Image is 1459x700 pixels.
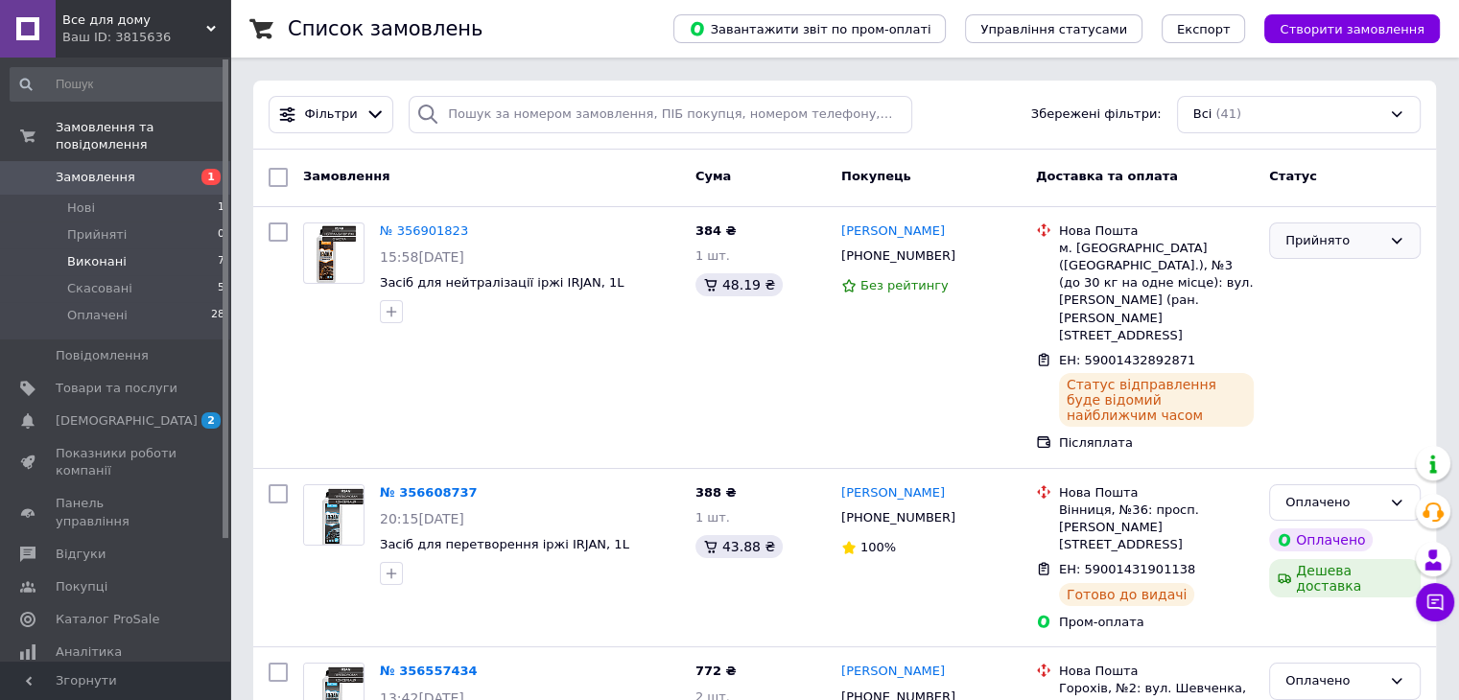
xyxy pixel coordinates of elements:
[218,199,224,217] span: 1
[1059,502,1254,554] div: Вінниця, №36: просп. [PERSON_NAME][STREET_ADDRESS]
[67,307,128,324] span: Оплачені
[380,664,478,678] a: № 356557434
[1059,562,1195,576] span: ЕН: 59001431901138
[1264,14,1440,43] button: Створити замовлення
[695,485,737,500] span: 388 ₴
[288,17,482,40] h1: Список замовлень
[380,223,468,238] a: № 356901823
[1285,671,1381,691] div: Оплачено
[1416,583,1454,621] button: Чат з покупцем
[380,537,629,551] a: Засіб для перетворення іржі IRJAN, 1L
[695,169,731,183] span: Cума
[1215,106,1241,121] span: (41)
[303,222,365,284] a: Фото товару
[1059,222,1254,240] div: Нова Пошта
[965,14,1142,43] button: Управління статусами
[218,253,224,270] span: 7
[305,105,358,124] span: Фільтри
[56,643,122,661] span: Аналітика
[303,169,389,183] span: Замовлення
[695,273,783,296] div: 48.19 ₴
[56,578,107,595] span: Покупці
[56,119,230,153] span: Замовлення та повідомлення
[56,445,177,479] span: Показники роботи компанії
[1059,353,1195,367] span: ЕН: 59001432892871
[303,484,365,546] a: Фото товару
[689,20,930,37] span: Завантажити звіт по пром-оплаті
[695,664,737,678] span: 772 ₴
[67,280,132,297] span: Скасовані
[695,510,730,525] span: 1 шт.
[56,546,106,563] span: Відгуки
[218,226,224,244] span: 0
[1245,21,1440,35] a: Створити замовлення
[1280,22,1424,36] span: Створити замовлення
[1162,14,1246,43] button: Експорт
[380,275,624,290] a: Засіб для нейтралізації іржі IRJAN, 1L
[1059,583,1195,606] div: Готово до видачі
[980,22,1127,36] span: Управління статусами
[211,307,224,324] span: 28
[1059,240,1254,344] div: м. [GEOGRAPHIC_DATA] ([GEOGRAPHIC_DATA].), №3 (до 30 кг на одне місце): вул. [PERSON_NAME] (ран. ...
[841,484,945,502] a: [PERSON_NAME]
[860,278,949,292] span: Без рейтингу
[56,412,198,430] span: [DEMOGRAPHIC_DATA]
[673,14,946,43] button: Завантажити звіт по пром-оплаті
[56,380,177,397] span: Товари та послуги
[1059,663,1254,680] div: Нова Пошта
[1059,373,1254,427] div: Статус відправлення буде відомий найближчим часом
[201,412,221,429] span: 2
[1059,484,1254,502] div: Нова Пошта
[841,222,945,241] a: [PERSON_NAME]
[312,223,356,283] img: Фото товару
[380,249,464,265] span: 15:58[DATE]
[56,611,159,628] span: Каталог ProSale
[1285,493,1381,513] div: Оплачено
[1059,614,1254,631] div: Пром-оплата
[67,199,95,217] span: Нові
[1036,169,1178,183] span: Доставка та оплата
[67,253,127,270] span: Виконані
[841,663,945,681] a: [PERSON_NAME]
[1269,559,1421,597] div: Дешева доставка
[1285,231,1381,251] div: Прийнято
[10,67,226,102] input: Пошук
[695,248,730,263] span: 1 шт.
[62,29,230,46] div: Ваш ID: 3815636
[62,12,206,29] span: Все для дому
[56,347,149,364] span: Повідомлення
[201,169,221,185] span: 1
[1269,528,1373,551] div: Оплачено
[1193,105,1212,124] span: Всі
[837,244,959,268] div: [PHONE_NUMBER]
[1177,22,1231,36] span: Експорт
[304,485,364,545] img: Фото товару
[860,540,896,554] span: 100%
[1031,105,1162,124] span: Збережені фільтри:
[67,226,127,244] span: Прийняті
[380,511,464,526] span: 20:15[DATE]
[218,280,224,297] span: 5
[695,535,783,558] div: 43.88 ₴
[1059,434,1254,452] div: Післяплата
[56,495,177,529] span: Панель управління
[1269,169,1317,183] span: Статус
[837,505,959,530] div: [PHONE_NUMBER]
[695,223,737,238] span: 384 ₴
[841,169,911,183] span: Покупець
[56,169,135,186] span: Замовлення
[409,96,912,133] input: Пошук за номером замовлення, ПІБ покупця, номером телефону, Email, номером накладної
[380,485,478,500] a: № 356608737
